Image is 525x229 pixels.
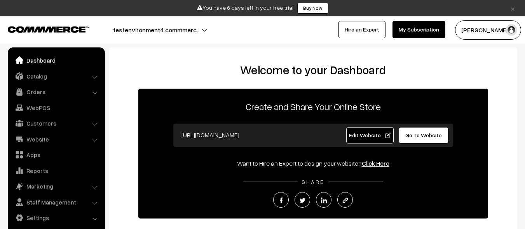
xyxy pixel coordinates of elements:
[10,69,102,83] a: Catalog
[338,21,385,38] a: Hire an Expert
[8,26,89,32] img: COMMMERCE
[10,116,102,130] a: Customers
[138,100,488,114] p: Create and Share Your Online Store
[362,159,389,167] a: Click Here
[455,20,521,40] button: [PERSON_NAME]
[117,63,509,77] h2: Welcome to your Dashboard
[10,164,102,178] a: Reports
[86,20,228,40] button: testenvironment4.commmerc…
[10,211,102,225] a: Settings
[138,159,488,168] div: Want to Hire an Expert to design your website?
[10,132,102,146] a: Website
[349,132,391,138] span: Edit Website
[10,148,102,162] a: Apps
[506,24,517,36] img: user
[399,127,449,143] a: Go To Website
[10,101,102,115] a: WebPOS
[10,195,102,209] a: Staff Management
[392,21,445,38] a: My Subscription
[346,127,394,143] a: Edit Website
[10,179,102,193] a: Marketing
[10,85,102,99] a: Orders
[10,53,102,67] a: Dashboard
[8,24,76,33] a: COMMMERCE
[405,132,442,138] span: Go To Website
[297,3,328,14] a: Buy Now
[3,3,522,14] div: You have 6 days left in your free trial
[508,3,518,13] a: ×
[298,178,328,185] span: SHARE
